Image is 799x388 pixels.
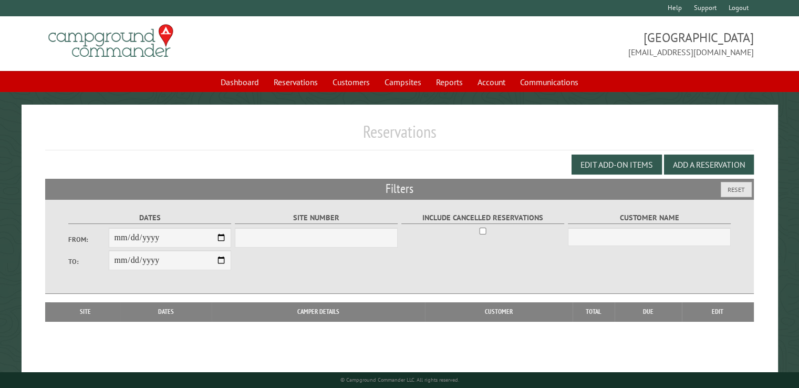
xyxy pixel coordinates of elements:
[401,212,565,224] label: Include Cancelled Reservations
[267,72,324,92] a: Reservations
[50,302,120,321] th: Site
[45,21,177,62] img: Campground Commander
[378,72,428,92] a: Campsites
[682,302,754,321] th: Edit
[68,212,232,224] label: Dates
[45,121,754,150] h1: Reservations
[214,72,265,92] a: Dashboard
[68,257,109,267] label: To:
[514,72,585,92] a: Communications
[45,179,754,199] h2: Filters
[68,234,109,244] label: From:
[664,155,754,175] button: Add a Reservation
[120,302,212,321] th: Dates
[235,212,398,224] label: Site Number
[471,72,512,92] a: Account
[326,72,376,92] a: Customers
[400,29,754,58] span: [GEOGRAPHIC_DATA] [EMAIL_ADDRESS][DOMAIN_NAME]
[568,212,731,224] label: Customer Name
[430,72,469,92] a: Reports
[425,302,573,321] th: Customer
[340,376,459,383] small: © Campground Commander LLC. All rights reserved.
[615,302,682,321] th: Due
[573,302,615,321] th: Total
[212,302,425,321] th: Camper Details
[721,182,752,197] button: Reset
[572,155,662,175] button: Edit Add-on Items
